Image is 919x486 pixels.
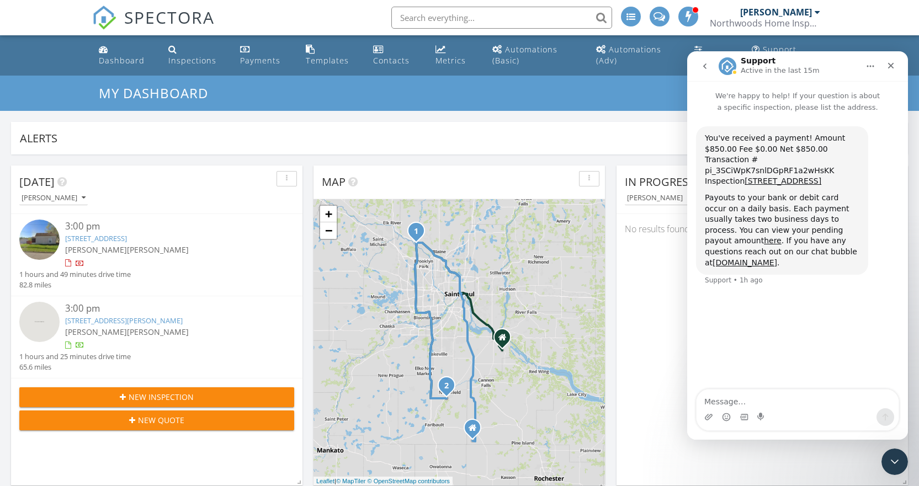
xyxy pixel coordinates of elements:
div: Support Center [752,44,796,66]
button: New Quote [19,410,294,430]
a: Payments [236,40,293,71]
img: streetview [19,302,60,342]
div: Northwoods Home Inspection Group LLC [710,18,820,29]
a: Zoom out [320,222,337,239]
a: My Dashboard [99,84,217,102]
a: [STREET_ADDRESS] [65,233,127,243]
div: [PERSON_NAME] [22,194,86,202]
span: In Progress [625,174,694,189]
div: Alerts [20,131,883,146]
a: 3:00 pm [STREET_ADDRESS][PERSON_NAME] [PERSON_NAME][PERSON_NAME] 1 hours and 25 minutes drive tim... [19,302,294,372]
img: streetview [19,220,60,260]
a: Leaflet [316,478,334,484]
span: [PERSON_NAME] [127,244,189,255]
button: New Inspection [19,387,294,407]
a: Metrics [431,40,479,71]
div: 50710 20th Ave, Kenyon MN 55946 [472,428,479,434]
a: Support Center [747,40,825,71]
button: [PERSON_NAME] [19,191,88,206]
iframe: Intercom live chat [687,51,908,440]
a: [STREET_ADDRESS][PERSON_NAME] [65,316,183,325]
a: Settings [690,40,739,71]
img: The Best Home Inspection Software - Spectora [92,6,116,30]
input: Search everything... [391,7,612,29]
div: Contacts [373,55,410,66]
div: Dashboard [99,55,145,66]
div: Automations (Adv) [596,44,661,66]
div: 3:00 pm [65,220,272,233]
a: Automations (Advanced) [592,40,681,71]
div: 2830 Brockman Ct, Northfield, MN 55057 [447,385,453,392]
div: Metrics [435,55,466,66]
iframe: Intercom live chat [881,448,908,475]
div: Payments [240,55,280,66]
div: 65.6 miles [19,362,131,372]
div: Automations (Basic) [492,44,557,66]
span: Map [322,174,346,189]
span: [PERSON_NAME] [65,327,127,337]
div: 3:00 pm [65,302,272,316]
a: Contacts [369,40,422,71]
span: [DATE] [19,174,55,189]
span: SPECTORA [124,6,215,29]
i: 1 [414,228,418,236]
a: Automations (Basic) [488,40,583,71]
span: [PERSON_NAME] [65,244,127,255]
span: [PERSON_NAME] [127,327,189,337]
div: [PERSON_NAME] [627,194,691,202]
a: Inspections [164,40,227,71]
div: 15645 193rd St East, Hastings MN 55033 [502,337,509,344]
div: 1 hours and 25 minutes drive time [19,351,131,362]
div: Inspections [168,55,216,66]
a: SPECTORA [92,15,215,38]
button: [PERSON_NAME] [625,191,693,206]
span: New Quote [138,414,184,426]
div: 82.8 miles [19,280,131,290]
div: | [314,477,453,486]
div: Templates [306,55,349,66]
div: 414 Western Ln, Anoka, MN 55303 [416,231,423,237]
a: Zoom in [320,206,337,222]
a: © OpenStreetMap contributors [368,478,450,484]
span: New Inspection [129,391,194,403]
div: 1 hours and 49 minutes drive time [19,269,131,280]
a: Dashboard [94,40,156,71]
div: [PERSON_NAME] [740,7,812,18]
a: © MapTiler [336,478,366,484]
div: No results found [617,214,908,244]
a: 3:00 pm [STREET_ADDRESS] [PERSON_NAME][PERSON_NAME] 1 hours and 49 minutes drive time 82.8 miles [19,220,294,290]
a: Templates [301,40,360,71]
i: 2 [444,382,449,390]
